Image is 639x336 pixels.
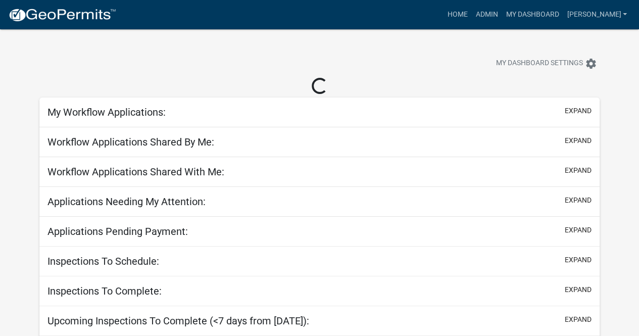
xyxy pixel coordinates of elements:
h5: Workflow Applications Shared By Me: [47,136,214,148]
h5: Upcoming Inspections To Complete (<7 days from [DATE]): [47,315,309,327]
h5: Inspections To Complete: [47,285,162,297]
button: expand [565,255,592,265]
button: expand [565,314,592,325]
a: Home [443,5,471,24]
button: expand [565,284,592,295]
button: expand [565,165,592,176]
button: expand [565,225,592,235]
h5: Workflow Applications Shared With Me: [47,166,224,178]
h5: Inspections To Schedule: [47,255,159,267]
button: expand [565,106,592,116]
a: My Dashboard [502,5,563,24]
button: expand [565,135,592,146]
button: expand [565,195,592,206]
a: Admin [471,5,502,24]
h5: My Workflow Applications: [47,106,166,118]
span: My Dashboard Settings [496,58,583,70]
button: My Dashboard Settingssettings [488,54,605,73]
a: [PERSON_NAME] [563,5,631,24]
h5: Applications Pending Payment: [47,225,188,237]
h5: Applications Needing My Attention: [47,196,206,208]
i: settings [585,58,597,70]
